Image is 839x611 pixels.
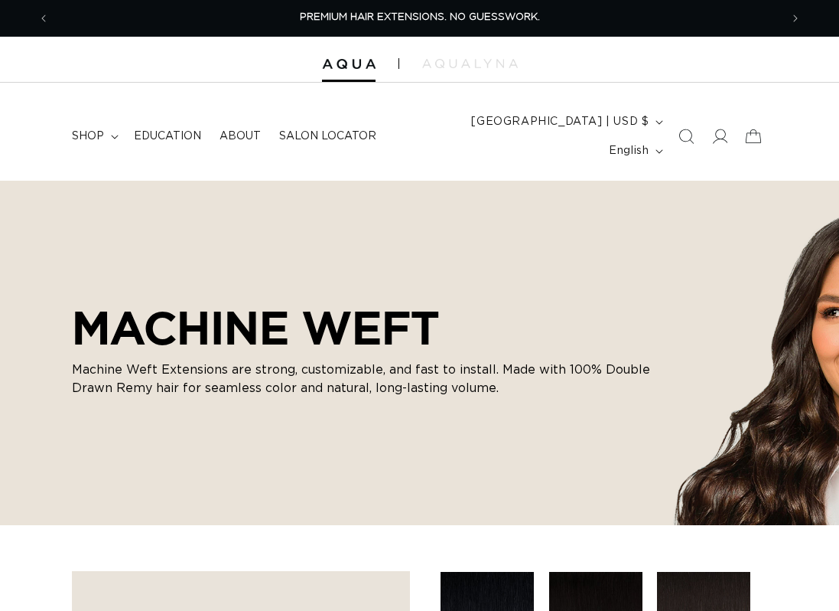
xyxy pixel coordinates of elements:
[600,136,669,165] button: English
[422,59,518,68] img: aqualyna.com
[270,120,385,152] a: Salon Locator
[125,120,210,152] a: Education
[72,129,104,143] span: shop
[72,361,653,397] p: Machine Weft Extensions are strong, customizable, and fast to install. Made with 100% Double Draw...
[471,114,649,130] span: [GEOGRAPHIC_DATA] | USD $
[609,143,649,159] span: English
[72,301,653,355] h2: MACHINE WEFT
[462,107,669,136] button: [GEOGRAPHIC_DATA] | USD $
[779,4,812,33] button: Next announcement
[300,12,540,22] span: PREMIUM HAIR EXTENSIONS. NO GUESSWORK.
[27,4,60,33] button: Previous announcement
[322,59,376,70] img: Aqua Hair Extensions
[279,129,376,143] span: Salon Locator
[669,119,703,153] summary: Search
[210,120,270,152] a: About
[220,129,261,143] span: About
[63,120,125,152] summary: shop
[134,129,201,143] span: Education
